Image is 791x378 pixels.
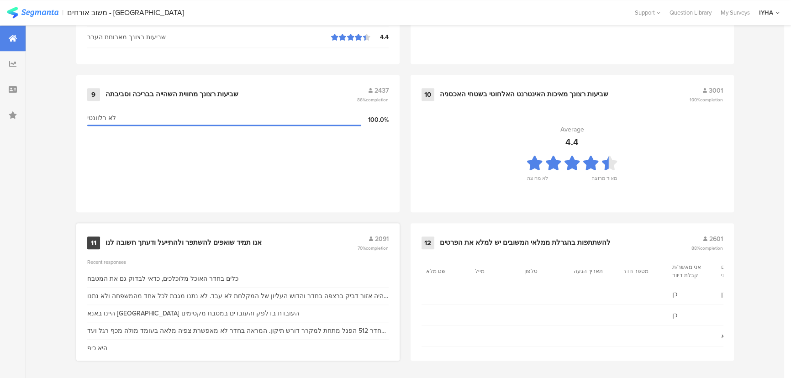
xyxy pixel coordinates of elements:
div: אנו תמיד שואפים להשתפר ולהתייעל ודעתך חשובה לנו [105,238,262,247]
span: completion [366,245,389,252]
div: 11 [87,236,100,249]
div: Support [635,5,660,20]
span: כן [721,289,761,299]
div: שביעות רצונך מאיכות האינטרנט האלחוטי בשטחי האכסניה [440,90,608,99]
section: תאריך הגעה [574,267,615,275]
span: כן [672,289,712,299]
span: 100% [690,96,723,103]
section: שם מלא [426,267,467,275]
span: לא רלוונטי [87,113,116,123]
div: 4.4 [370,32,389,42]
span: completion [700,245,723,252]
div: 4.4 [565,135,579,149]
div: מאוד מרוצה [591,174,617,187]
div: 9 [87,88,100,101]
span: 2601 [709,234,723,244]
section: מספר חדר [623,267,664,275]
div: היא כיף [87,343,107,353]
section: אני מאשר/ת קבלת דיוור [672,263,713,279]
div: 10 [422,88,434,101]
section: טלפון [524,267,565,275]
div: 12 [422,236,434,249]
a: Question Library [665,8,716,17]
span: 86% [357,96,389,103]
div: שביעות רצונך מארוחת הערב [87,32,331,42]
div: היינו באנא [GEOGRAPHIC_DATA] העובדת בדלפק והעובדים במטבח מקסימים [87,309,299,318]
span: לא [721,331,761,341]
section: מייל [475,267,516,275]
span: 2091 [375,234,389,244]
span: 3001 [709,86,723,95]
span: completion [700,96,723,103]
span: כן [672,310,712,320]
div: בחדר 512 הפנל מתחת למקרר דורש תיקון. המראה בחדר לא מאפשרת צפיה מלאה בעומד מולה מכף רגל ועד ראש [87,326,389,336]
div: כלים בחדר האוכל מלוכלכים, כדאי לבדוק גם את המטבח [87,274,238,283]
span: completion [366,96,389,103]
div: 100.0% [361,115,389,125]
div: היה אזור דביק ברצפה בחדר והדוש העליון של המקלחת לא עבד. לא נתנו מגבת לכל אחד מהמשפחה ולא נתנו בקב... [87,291,389,301]
div: IYHA [759,8,773,17]
div: לא מרוצה [527,174,548,187]
div: Average [560,125,584,134]
span: 70% [358,245,389,252]
div: משוב אורחים - [GEOGRAPHIC_DATA] [67,8,184,17]
a: My Surveys [716,8,754,17]
div: להשתתפות בהגרלת ממלאי המשובים יש למלא את הפרטים [440,238,611,247]
div: שביעות רצונך מחווית השהייה בבריכה וסביבתה [105,90,238,99]
section: מאשר לפרסם את חוות דעתי במדיה [721,263,762,279]
div: | [62,7,63,18]
span: 88% [691,245,723,252]
div: Recent responses [87,258,389,266]
span: 2437 [374,86,389,95]
img: segmanta logo [7,7,58,18]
